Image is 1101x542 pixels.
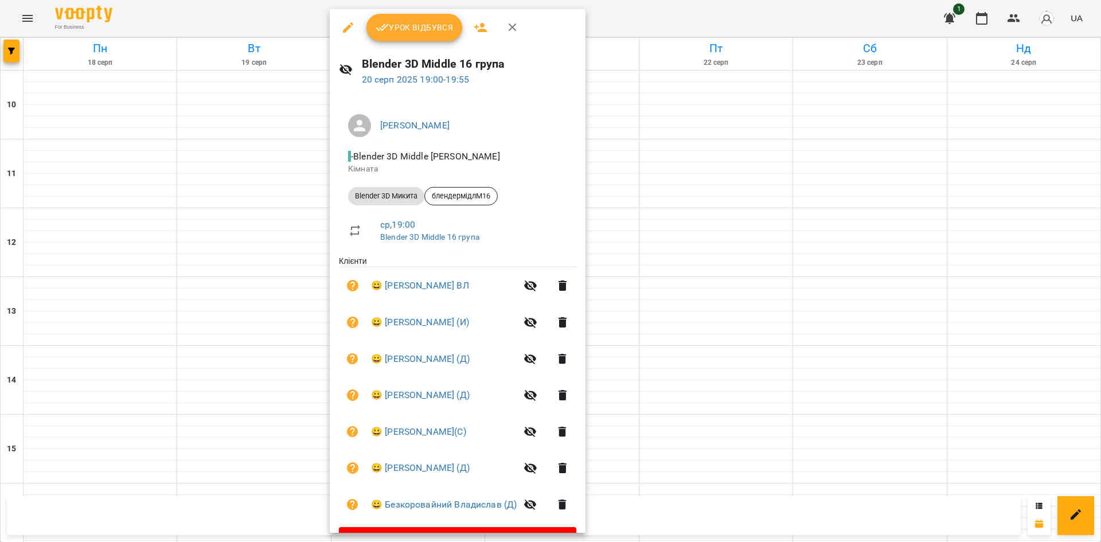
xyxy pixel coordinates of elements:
h6: Blender 3D Middle 16 група [362,55,576,73]
p: Кімната [348,163,567,175]
button: Візит ще не сплачено. Додати оплату? [339,491,366,518]
a: 😀 Безкоровайний Владислав (Д) [371,498,517,512]
button: Візит ще не сплачено. Додати оплату? [339,418,366,446]
span: - Blender 3D Middle [PERSON_NAME] [348,151,502,162]
a: 😀 [PERSON_NAME](С) [371,425,466,439]
a: 😀 [PERSON_NAME] ВЛ [371,279,469,293]
button: Візит ще не сплачено. Додати оплату? [339,309,366,336]
button: Візит ще не сплачено. Додати оплату? [339,272,366,299]
ul: Клієнти [339,255,576,527]
a: 😀 [PERSON_NAME] (Д) [371,461,470,475]
span: блендермідлМ16 [425,191,497,201]
a: 😀 [PERSON_NAME] (И) [371,315,469,329]
a: Blender 3D Middle 16 група [380,232,479,241]
a: 😀 [PERSON_NAME] (Д) [371,388,470,402]
a: 😀 [PERSON_NAME] (Д) [371,352,470,366]
div: блендермідлМ16 [424,187,498,205]
button: Урок відбувся [366,14,463,41]
span: Урок відбувся [376,21,454,34]
a: ср , 19:00 [380,219,415,230]
button: Візит ще не сплачено. Додати оплату? [339,345,366,373]
a: 20 серп 2025 19:00-19:55 [362,74,470,85]
a: [PERSON_NAME] [380,120,450,131]
button: Візит ще не сплачено. Додати оплату? [339,454,366,482]
span: Blender 3D Микита [348,191,424,201]
button: Візит ще не сплачено. Додати оплату? [339,381,366,409]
